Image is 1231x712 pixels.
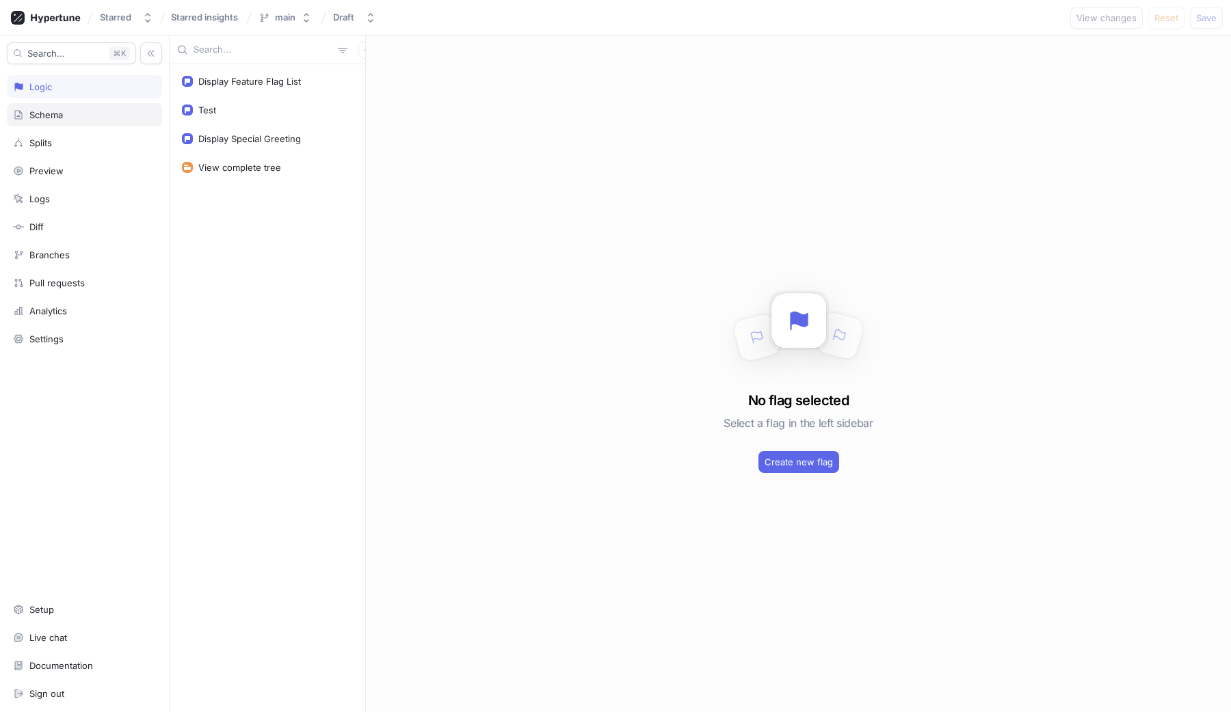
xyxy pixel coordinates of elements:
[7,42,136,64] button: Search...K
[109,46,130,60] div: K
[94,6,159,29] button: Starred
[1076,14,1137,22] span: View changes
[29,305,67,316] div: Analytics
[29,249,70,260] div: Branches
[171,12,238,22] span: Starred insights
[198,133,301,144] div: Display Special Greeting
[198,76,301,87] div: Display Feature Flag List
[29,660,93,671] div: Documentation
[29,165,64,176] div: Preview
[29,333,64,344] div: Settings
[100,12,131,23] div: Starred
[29,193,50,204] div: Logs
[1070,7,1143,29] button: View changes
[758,451,839,473] button: Create new flag
[724,411,873,435] h5: Select a flag in the left sidebar
[748,390,849,411] h3: No flag selected
[198,105,216,115] div: Test
[29,688,64,699] div: Sign out
[275,12,295,23] div: main
[7,654,162,677] a: Documentation
[29,221,44,232] div: Diff
[1154,14,1178,22] span: Reset
[29,109,63,120] div: Schema
[1148,7,1184,29] button: Reset
[29,604,54,615] div: Setup
[29,137,52,148] div: Splits
[29,81,52,92] div: Logic
[198,162,281,173] div: View complete tree
[194,43,332,57] input: Search...
[1196,14,1217,22] span: Save
[333,12,354,23] div: Draft
[765,458,833,466] span: Create new flag
[29,632,67,643] div: Live chat
[29,277,85,288] div: Pull requests
[1190,7,1223,29] button: Save
[27,49,65,57] span: Search...
[328,6,382,29] button: Draft
[253,6,317,29] button: main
